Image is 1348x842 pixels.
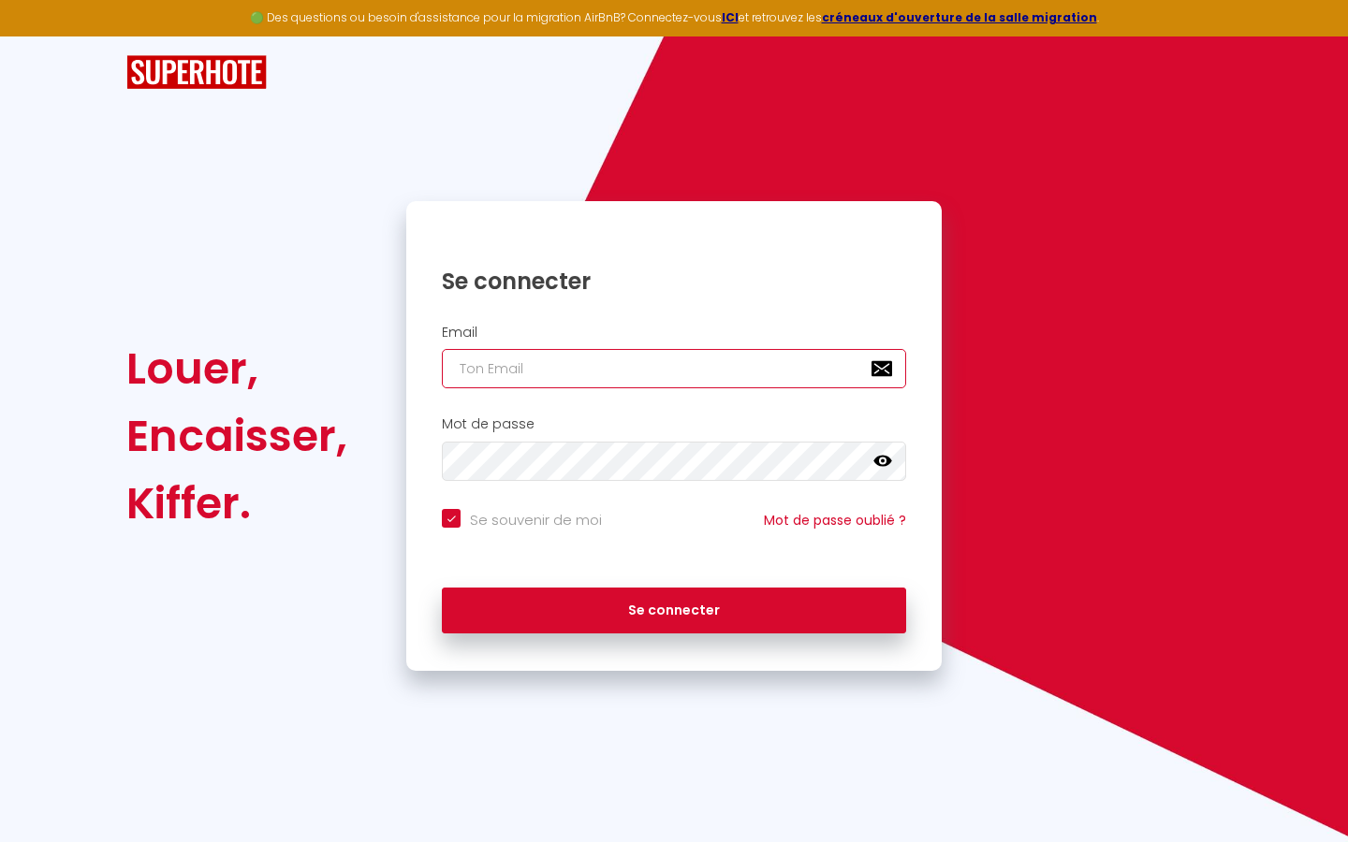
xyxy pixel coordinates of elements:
[15,7,71,64] button: Ouvrir le widget de chat LiveChat
[126,55,267,90] img: SuperHote logo
[126,470,347,537] div: Kiffer.
[126,335,347,402] div: Louer,
[764,511,906,530] a: Mot de passe oublié ?
[442,325,906,341] h2: Email
[442,588,906,634] button: Se connecter
[822,9,1097,25] a: créneaux d'ouverture de la salle migration
[442,349,906,388] input: Ton Email
[442,416,906,432] h2: Mot de passe
[442,267,906,296] h1: Se connecter
[126,402,347,470] div: Encaisser,
[722,9,739,25] a: ICI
